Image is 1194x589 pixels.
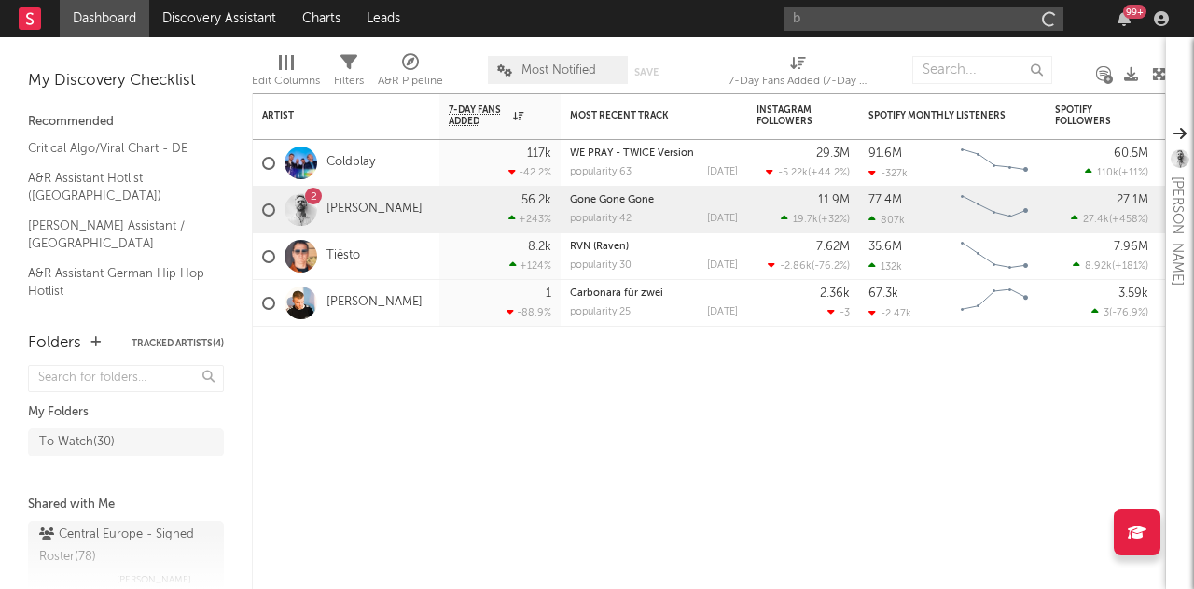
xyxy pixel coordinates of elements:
span: +11 % [1121,168,1145,178]
div: 132k [868,260,902,273]
div: [PERSON_NAME] [1166,176,1188,286]
div: ( ) [781,213,850,225]
span: +44.2 % [811,168,847,178]
button: Save [634,67,659,77]
div: 77.4M [868,194,902,206]
a: A&R Assistant Hotlist ([GEOGRAPHIC_DATA]) [28,168,205,206]
button: Tracked Artists(4) [132,339,224,348]
input: Search for folders... [28,365,224,392]
div: popularity: 42 [570,214,632,224]
span: Most Notified [521,64,596,77]
div: 91.6M [868,147,902,160]
div: popularity: 30 [570,260,632,271]
div: -2.47k [868,307,911,319]
div: My Folders [28,401,224,424]
span: 19.7k [793,215,818,225]
div: Edit Columns [252,70,320,92]
div: Recommended [28,111,224,133]
button: 99+ [1118,11,1131,26]
div: [DATE] [707,260,738,271]
div: 7-Day Fans Added (7-Day Fans Added) [729,47,868,101]
div: 2.36k [820,287,850,300]
a: WE PRAY - TWICE Version [570,148,694,159]
div: To Watch ( 30 ) [39,431,115,454]
div: RVN (Raven) [570,242,738,252]
div: 7.62M [816,241,850,253]
div: [DATE] [707,214,738,224]
div: 7.96M [1114,241,1148,253]
svg: Chart title [952,233,1036,280]
div: Gone Gone Gone [570,195,738,205]
a: RVN (Raven) [570,242,629,252]
div: -42.2 % [508,166,551,178]
div: Central Europe - Signed Roster ( 78 ) [39,524,208,568]
span: -5.22k [778,168,808,178]
div: ( ) [768,259,850,272]
div: [DATE] [707,307,738,317]
div: +243 % [508,213,551,225]
div: Spotify Followers [1055,105,1120,127]
div: ( ) [1085,166,1148,178]
div: 99 + [1123,5,1146,19]
input: Search for artists [784,7,1063,31]
span: +181 % [1115,261,1145,272]
span: -76.2 % [814,261,847,272]
div: Carbonara für zwei [570,288,738,299]
div: Edit Columns [252,47,320,101]
div: -88.9 % [507,306,551,318]
div: +124 % [509,259,551,272]
span: 27.4k [1083,215,1109,225]
div: A&R Pipeline [378,47,443,101]
svg: Chart title [952,280,1036,327]
div: Instagram Followers [757,105,822,127]
div: ( ) [1071,213,1148,225]
div: Shared with Me [28,494,224,516]
span: 110k [1097,168,1118,178]
a: Coldplay [326,155,375,171]
a: [PERSON_NAME] [326,295,423,311]
div: 1 [546,287,551,300]
span: +32 % [821,215,847,225]
div: ( ) [766,166,850,178]
span: -76.9 % [1112,308,1145,318]
span: -2.86k [780,261,812,272]
span: 3 [1104,308,1109,318]
div: 8.2k [528,241,551,253]
span: -3 [840,308,850,318]
div: [DATE] [707,167,738,177]
a: Carbonara für zwei [570,288,663,299]
div: 3.59k [1118,287,1148,300]
div: 11.9M [818,194,850,206]
div: Filters [334,47,364,101]
div: 60.5M [1114,147,1148,160]
a: Tiësto [326,248,360,264]
a: To Watch(30) [28,428,224,456]
div: Filters [334,70,364,92]
div: WE PRAY - TWICE Version [570,148,738,159]
span: 8.92k [1085,261,1112,272]
div: ( ) [1091,306,1148,318]
div: 35.6M [868,241,902,253]
svg: Chart title [952,140,1036,187]
div: Spotify Monthly Listeners [868,110,1008,121]
div: Artist [262,110,402,121]
span: +458 % [1112,215,1145,225]
input: Search... [912,56,1052,84]
div: 67.3k [868,287,898,300]
div: 56.2k [521,194,551,206]
a: Critical Algo/Viral Chart - DE [28,138,205,159]
div: popularity: 63 [570,167,632,177]
div: Folders [28,332,81,355]
div: My Discovery Checklist [28,70,224,92]
div: popularity: 25 [570,307,631,317]
div: 27.1M [1117,194,1148,206]
div: 117k [527,147,551,160]
a: A&R Assistant German Hip Hop Hotlist [28,263,205,302]
div: Most Recent Track [570,110,710,121]
div: 807k [868,214,905,226]
div: -327k [868,167,908,179]
div: 7-Day Fans Added (7-Day Fans Added) [729,70,868,92]
div: 29.3M [816,147,850,160]
svg: Chart title [952,187,1036,233]
span: 7-Day Fans Added [449,105,508,127]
